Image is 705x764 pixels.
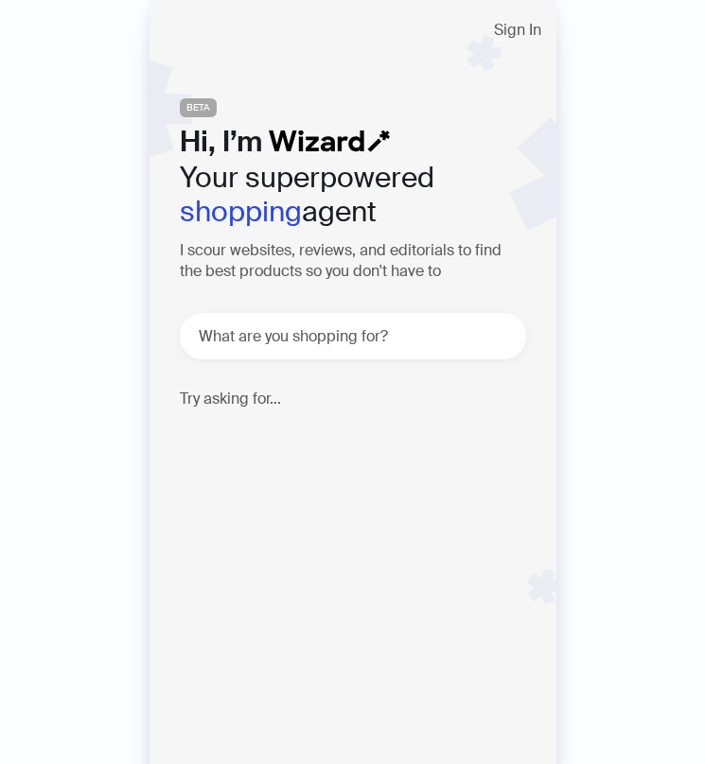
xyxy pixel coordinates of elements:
[180,123,262,160] span: Hi, I’m
[180,390,526,408] h4: Try asking for...
[479,15,556,45] button: Sign In
[494,23,541,38] span: Sign In
[180,161,526,229] h2: Your superpowered agent
[180,98,217,117] span: BETA
[180,240,526,283] h3: I scour websites, reviews, and editorials to find the best products so you don't have to
[180,193,302,230] em: shopping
